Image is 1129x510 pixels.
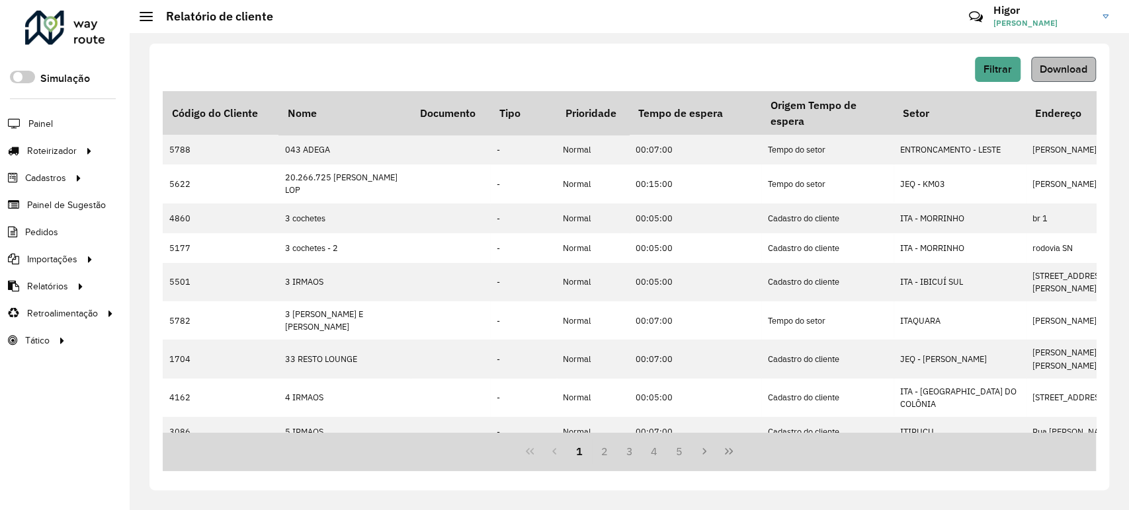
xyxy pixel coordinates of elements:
td: ITIRUÇU [894,417,1026,447]
span: Tático [25,334,50,347]
td: JEQ - [PERSON_NAME] [894,340,1026,378]
td: 5622 [163,164,278,203]
span: Retroalimentação [27,307,98,320]
td: Normal [556,135,629,164]
td: ITAQUARA [894,301,1026,340]
td: ITA - [GEOGRAPHIC_DATA] DO COLÔNIA [894,379,1026,417]
td: Normal [556,379,629,417]
button: Filtrar [975,57,1021,82]
td: 00:05:00 [629,379,761,417]
td: 3 IRMAOS [278,263,411,301]
th: Prioridade [556,91,629,135]
td: 4162 [163,379,278,417]
span: Download [1040,63,1087,75]
td: - [490,417,556,447]
td: - [490,203,556,233]
button: Download [1031,57,1096,82]
td: 5782 [163,301,278,340]
td: - [490,164,556,203]
h2: Relatório de cliente [153,9,273,24]
button: 1 [567,439,592,464]
a: Contato Rápido [962,3,990,31]
td: Normal [556,233,629,263]
th: Setor [894,91,1026,135]
td: Tempo do setor [761,301,894,340]
th: Tempo de espera [629,91,761,135]
td: Tempo do setor [761,135,894,164]
button: Next Page [692,439,717,464]
th: Nome [278,91,411,135]
td: 043 ADEGA [278,135,411,164]
td: Normal [556,417,629,447]
td: Cadastro do cliente [761,340,894,378]
h3: Higor [993,4,1093,17]
td: Normal [556,301,629,340]
span: [PERSON_NAME] [993,17,1093,29]
td: 00:07:00 [629,301,761,340]
td: Cadastro do cliente [761,203,894,233]
td: 00:05:00 [629,263,761,301]
td: 4860 [163,203,278,233]
td: ENTRONCAMENTO - LESTE [894,135,1026,164]
td: 00:05:00 [629,203,761,233]
td: - [490,135,556,164]
td: Normal [556,203,629,233]
td: - [490,233,556,263]
button: Last Page [716,439,741,464]
td: - [490,301,556,340]
button: 2 [592,439,617,464]
label: Simulação [40,71,90,87]
td: - [490,340,556,378]
button: 3 [617,439,642,464]
td: Cadastro do cliente [761,379,894,417]
td: Normal [556,340,629,378]
td: 20.266.725 [PERSON_NAME] LOP [278,164,411,203]
th: Documento [411,91,490,135]
td: 5788 [163,135,278,164]
td: Cadastro do cliente [761,263,894,301]
td: 5 IRMAOS [278,417,411,447]
span: Relatórios [27,279,68,293]
td: 1704 [163,340,278,378]
td: 00:05:00 [629,233,761,263]
span: Roteirizador [27,144,77,158]
span: Painel [28,117,53,131]
td: 3 cochetes [278,203,411,233]
button: 5 [667,439,692,464]
td: Cadastro do cliente [761,233,894,263]
td: 4 IRMAOS [278,379,411,417]
th: Tipo [490,91,556,135]
td: Tempo do setor [761,164,894,203]
td: 00:07:00 [629,135,761,164]
td: Cadastro do cliente [761,417,894,447]
span: Filtrar [983,63,1012,75]
td: 00:15:00 [629,164,761,203]
td: 3 [PERSON_NAME] E [PERSON_NAME] [278,301,411,340]
td: 33 RESTO LOUNGE [278,340,411,378]
th: Origem Tempo de espera [761,91,894,135]
span: Importações [27,252,77,266]
button: 4 [642,439,667,464]
td: - [490,379,556,417]
span: Pedidos [25,225,58,239]
span: Cadastros [25,171,66,185]
td: 5177 [163,233,278,263]
th: Código do Cliente [163,91,278,135]
td: ITA - IBICUÍ SUL [894,263,1026,301]
td: ITA - MORRINHO [894,203,1026,233]
span: Painel de Sugestão [27,198,106,212]
td: 3 cochetes - 2 [278,233,411,263]
td: JEQ - KM03 [894,164,1026,203]
td: - [490,263,556,301]
td: ITA - MORRINHO [894,233,1026,263]
td: 00:07:00 [629,417,761,447]
td: 3086 [163,417,278,447]
td: Normal [556,164,629,203]
td: 00:07:00 [629,340,761,378]
td: 5501 [163,263,278,301]
td: Normal [556,263,629,301]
